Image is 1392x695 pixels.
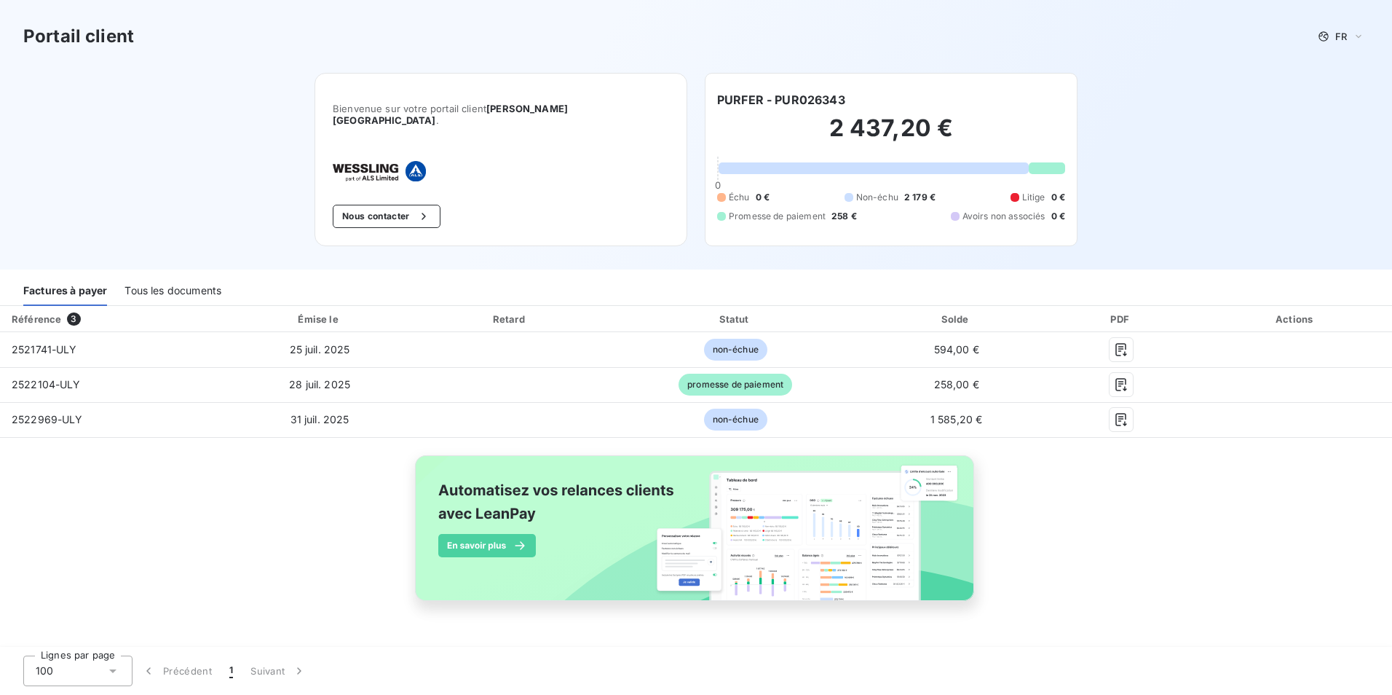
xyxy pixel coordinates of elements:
[930,413,983,425] span: 1 585,20 €
[1051,191,1065,204] span: 0 €
[124,275,221,306] div: Tous les documents
[229,664,233,678] span: 1
[1051,210,1065,223] span: 0 €
[12,343,77,356] span: 2521741-ULY
[289,378,350,390] span: 28 juil. 2025
[133,656,221,686] button: Précédent
[904,191,936,204] span: 2 179 €
[756,191,770,204] span: 0 €
[290,413,349,425] span: 31 juil. 2025
[12,378,81,390] span: 2522104-ULY
[333,205,440,228] button: Nous contacter
[934,343,979,356] span: 594,00 €
[290,343,350,356] span: 25 juil. 2025
[717,114,1065,157] h2: 2 437,20 €
[729,191,750,204] span: Échu
[242,656,315,686] button: Suivant
[67,313,80,326] span: 3
[1046,312,1196,326] div: PDF
[704,339,767,361] span: non-échue
[224,312,416,326] div: Émise le
[679,374,792,396] span: promesse de paiement
[1335,31,1347,42] span: FR
[402,447,990,626] img: banner
[36,664,53,678] span: 100
[422,312,598,326] div: Retard
[962,210,1045,223] span: Avoirs non associés
[704,409,767,431] span: non-échue
[12,313,61,325] div: Référence
[333,161,426,181] img: Company logo
[23,23,134,50] h3: Portail client
[333,103,568,126] span: [PERSON_NAME] [GEOGRAPHIC_DATA]
[604,312,866,326] div: Statut
[856,191,898,204] span: Non-échu
[1022,191,1045,204] span: Litige
[729,210,826,223] span: Promesse de paiement
[12,413,83,425] span: 2522969-ULY
[872,312,1040,326] div: Solde
[221,656,242,686] button: 1
[1202,312,1389,326] div: Actions
[333,103,669,126] span: Bienvenue sur votre portail client .
[831,210,857,223] span: 258 €
[717,91,845,109] h6: PURFER - PUR026343
[934,378,979,390] span: 258,00 €
[715,179,721,191] span: 0
[23,275,107,306] div: Factures à payer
